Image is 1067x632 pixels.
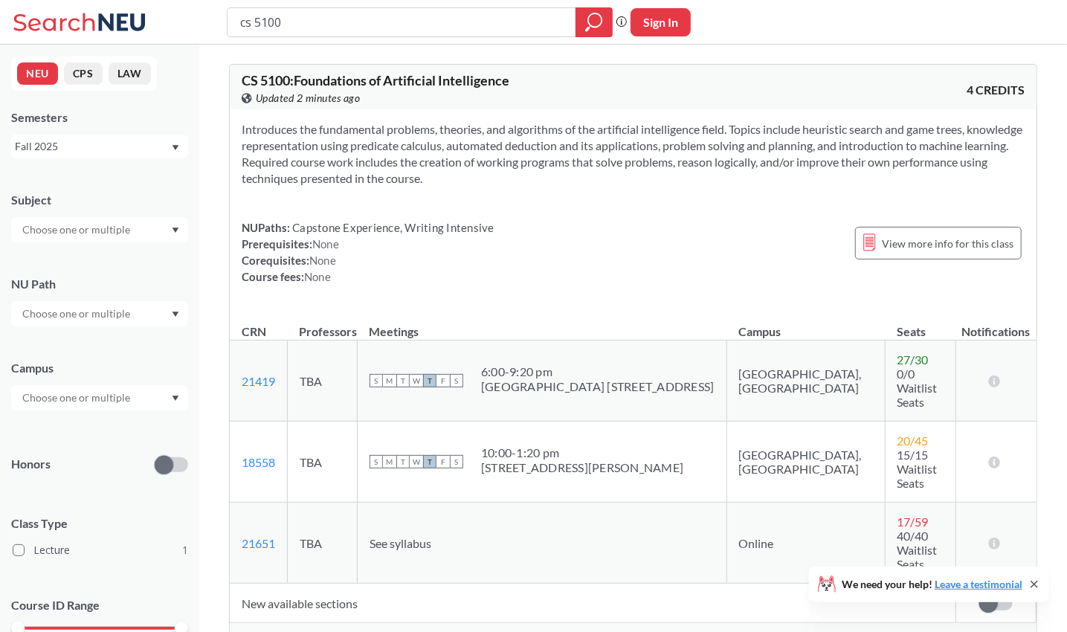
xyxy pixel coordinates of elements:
span: T [396,374,410,387]
span: 20 / 45 [897,433,929,448]
span: W [410,455,423,468]
div: CRN [242,323,266,340]
div: [GEOGRAPHIC_DATA] [STREET_ADDRESS] [481,379,715,394]
input: Choose one or multiple [15,305,140,323]
div: Fall 2025Dropdown arrow [11,135,188,158]
button: NEU [17,62,58,85]
div: Fall 2025 [15,138,170,155]
td: [GEOGRAPHIC_DATA], [GEOGRAPHIC_DATA] [726,341,885,422]
p: Course ID Range [11,597,188,614]
td: TBA [288,422,358,503]
svg: Dropdown arrow [172,312,179,317]
div: Dropdown arrow [11,301,188,326]
span: See syllabus [370,536,431,550]
span: Updated 2 minutes ago [256,90,361,106]
input: Choose one or multiple [15,389,140,407]
div: Campus [11,360,188,376]
span: None [312,237,339,251]
div: magnifying glass [576,7,613,37]
span: T [423,455,436,468]
p: Honors [11,456,51,473]
span: S [450,374,463,387]
div: Dropdown arrow [11,385,188,410]
span: 15/15 Waitlist Seats [897,448,938,490]
td: TBA [288,503,358,584]
td: [GEOGRAPHIC_DATA], [GEOGRAPHIC_DATA] [726,422,885,503]
span: T [423,374,436,387]
span: S [370,374,383,387]
div: [STREET_ADDRESS][PERSON_NAME] [481,460,683,475]
span: 1 [182,542,188,558]
span: M [383,374,396,387]
button: CPS [64,62,103,85]
div: Semesters [11,109,188,126]
th: Meetings [358,309,727,341]
span: F [436,374,450,387]
div: NU Path [11,276,188,292]
span: 27 / 30 [897,352,929,367]
span: 17 / 59 [897,515,929,529]
a: 21419 [242,374,275,388]
td: TBA [288,341,358,422]
span: W [410,374,423,387]
svg: Dropdown arrow [172,228,179,233]
th: Seats [885,309,955,341]
span: None [309,254,336,267]
span: None [304,270,331,283]
button: Sign In [631,8,691,36]
span: CS 5100 : Foundations of Artificial Intelligence [242,72,509,88]
span: 40/40 Waitlist Seats [897,529,938,571]
th: Campus [726,309,885,341]
span: S [370,455,383,468]
svg: Dropdown arrow [172,145,179,151]
section: Introduces the fundamental problems, theories, and algorithms of the artificial intelligence fiel... [242,121,1025,187]
div: Dropdown arrow [11,217,188,242]
td: New available sections [230,584,955,623]
label: Lecture [13,541,188,560]
svg: Dropdown arrow [172,396,179,402]
input: Choose one or multiple [15,221,140,239]
a: 21651 [242,536,275,550]
span: We need your help! [842,579,1022,590]
span: T [396,455,410,468]
span: 0/0 Waitlist Seats [897,367,938,409]
span: 4 CREDITS [967,82,1025,98]
span: F [436,455,450,468]
span: M [383,455,396,468]
span: View more info for this class [882,234,1013,253]
span: Capstone Experience, Writing Intensive [290,221,494,234]
div: Subject [11,192,188,208]
th: Professors [288,309,358,341]
span: Class Type [11,515,188,532]
a: Leave a testimonial [935,578,1022,590]
svg: magnifying glass [585,12,603,33]
span: S [450,455,463,468]
div: 6:00 - 9:20 pm [481,364,715,379]
button: LAW [109,62,151,85]
div: 10:00 - 1:20 pm [481,445,683,460]
div: NUPaths: Prerequisites: Corequisites: Course fees: [242,219,494,285]
th: Notifications [955,309,1036,341]
input: Class, professor, course number, "phrase" [239,10,565,35]
a: 18558 [242,455,275,469]
td: Online [726,503,885,584]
